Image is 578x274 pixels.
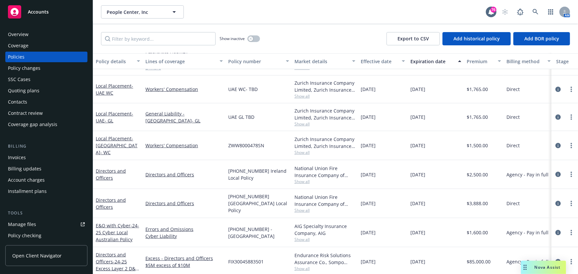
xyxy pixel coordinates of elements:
[361,229,376,236] span: [DATE]
[101,5,184,19] button: People Center, Inc
[294,207,355,213] span: Show all
[521,261,566,274] button: Nova Assist
[467,58,494,65] div: Premium
[506,200,520,207] span: Direct
[93,53,143,69] button: Policy details
[5,119,87,130] a: Coverage gap analysis
[5,152,87,163] a: Invoices
[228,58,282,65] div: Policy number
[96,135,137,156] span: - [GEOGRAPHIC_DATA]- WC
[228,193,289,214] span: [PHONE_NUMBER] [GEOGRAPHIC_DATA] Local Policy
[145,171,223,178] a: Directors and Officers
[143,53,226,69] button: Lines of coverage
[491,7,497,13] div: 76
[567,142,575,150] a: more
[228,167,289,181] span: [PHONE_NUMBER] Ireland Local Policy
[5,97,87,107] a: Contacts
[5,85,87,96] a: Quoting plans
[96,83,133,96] span: - UAE WC
[554,258,562,266] a: circleInformation
[467,229,488,236] span: $1,600.00
[8,152,26,163] div: Invoices
[358,53,408,69] button: Effective date
[8,230,41,241] div: Policy checking
[220,36,245,41] span: Show inactive
[8,85,39,96] div: Quoting plans
[294,150,355,155] span: Show all
[228,86,258,93] span: UAE WC- TBD
[8,163,41,174] div: Billing updates
[8,52,25,62] div: Policies
[467,171,488,178] span: $2,500.00
[5,3,87,21] a: Accounts
[410,114,425,120] span: [DATE]
[145,255,223,269] a: Excess - Directors and Officers $5M excess of $10M
[8,186,47,197] div: Installment plans
[554,85,562,93] a: circleInformation
[5,29,87,40] a: Overview
[96,168,126,181] a: Directors and Officers
[294,121,355,127] span: Show all
[294,58,348,65] div: Market details
[554,200,562,207] a: circleInformation
[5,108,87,118] a: Contract review
[96,111,133,124] a: Local Placement
[28,9,49,15] span: Accounts
[294,252,355,266] div: Endurance Risk Solutions Assurance Co., Sompo International
[107,9,164,16] span: People Center, Inc
[410,171,425,178] span: [DATE]
[8,175,45,185] div: Account charges
[292,53,358,69] button: Market details
[467,114,488,120] span: $1,765.00
[5,210,87,216] div: Tools
[506,171,549,178] span: Agency - Pay in full
[145,233,223,240] a: Cyber Liability
[8,74,30,85] div: SSC Cases
[361,171,376,178] span: [DATE]
[96,83,133,96] a: Local Placement
[8,40,28,51] div: Coverage
[567,229,575,237] a: more
[5,63,87,73] a: Policy changes
[294,194,355,207] div: National Union Fire Insurance Company of [GEOGRAPHIC_DATA], [GEOGRAPHIC_DATA], AIG
[8,63,40,73] div: Policy changes
[567,258,575,266] a: more
[96,135,137,156] a: Local Placement
[96,111,133,124] span: - UAE- GL
[294,93,355,99] span: Show all
[294,107,355,121] div: Zurich Insurance Company Limited, Zurich Insurance Group, Pacific Prime Insurance Brokers Limited...
[8,119,57,130] div: Coverage gap analysis
[361,86,376,93] span: [DATE]
[506,86,520,93] span: Direct
[145,226,223,233] a: Errors and Omissions
[506,258,549,265] span: Agency - Pay in full
[410,258,425,265] span: [DATE]
[145,200,223,207] a: Directors and Officers
[294,223,355,237] div: AIG Specialty Insurance Company, AIG
[410,200,425,207] span: [DATE]
[535,264,561,270] span: Nova Assist
[361,142,376,149] span: [DATE]
[145,110,223,124] a: General Liability - [GEOGRAPHIC_DATA]- GL
[226,53,292,69] button: Policy number
[410,86,425,93] span: [DATE]
[96,197,126,210] a: Directors and Officers
[96,222,139,243] span: - 24-25 Cyber Local Australian Policy
[5,175,87,185] a: Account charges
[96,222,139,243] a: E&O with Cyber
[5,52,87,62] a: Policies
[294,179,355,184] span: Show all
[8,219,36,230] div: Manage files
[228,142,264,149] span: ZWW8000478SN
[5,74,87,85] a: SSC Cases
[567,200,575,207] a: more
[464,53,504,69] button: Premium
[145,86,223,93] a: Workers' Compensation
[567,170,575,178] a: more
[8,108,43,118] div: Contract review
[554,113,562,121] a: circleInformation
[228,258,264,265] span: FIX30045883501
[361,258,376,265] span: [DATE]
[504,53,553,69] button: Billing method
[294,79,355,93] div: Zurich Insurance Company Limited, Zurich Insurance Group, Pacific Prime Insurance Brokers Limited...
